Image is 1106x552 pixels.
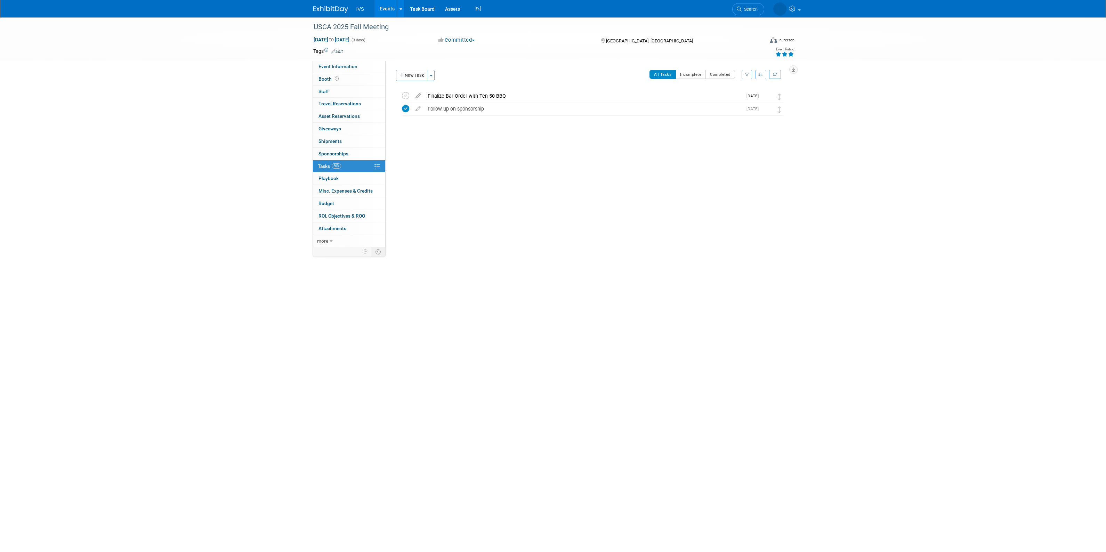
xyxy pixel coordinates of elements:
[770,37,777,43] img: Format-Inperson.png
[351,38,365,42] span: (3 days)
[773,2,786,16] img: Kyle Shelstad
[331,49,343,54] a: Edit
[318,163,341,169] span: Tasks
[313,235,385,247] a: more
[332,163,341,169] span: 50%
[732,3,764,15] a: Search
[412,106,424,112] a: edit
[313,73,385,85] a: Booth
[371,247,385,256] td: Toggle Event Tabs
[318,126,341,131] span: Giveaways
[318,226,346,231] span: Attachments
[424,103,742,115] div: Follow up on sponsorship
[649,70,676,79] button: All Tasks
[318,76,340,82] span: Booth
[313,135,385,147] a: Shipments
[313,86,385,98] a: Staff
[436,36,477,44] button: Committed
[313,6,348,13] img: ExhibitDay
[313,148,385,160] a: Sponsorships
[606,38,693,43] span: [GEOGRAPHIC_DATA], [GEOGRAPHIC_DATA]
[359,247,371,256] td: Personalize Event Tab Strip
[356,6,364,12] span: IVS
[412,93,424,99] a: edit
[723,36,795,47] div: Event Format
[313,36,350,43] span: [DATE] [DATE]
[318,64,357,69] span: Event Information
[775,48,794,51] div: Event Rating
[318,201,334,206] span: Budget
[317,238,328,244] span: more
[313,197,385,210] a: Budget
[318,151,348,156] span: Sponsorships
[778,94,781,100] i: Move task
[676,70,706,79] button: Incomplete
[705,70,735,79] button: Completed
[313,123,385,135] a: Giveaways
[778,106,781,113] i: Move task
[313,48,343,55] td: Tags
[313,160,385,172] a: Tasks50%
[313,222,385,235] a: Attachments
[746,94,762,98] span: [DATE]
[333,76,340,81] span: Booth not reserved yet
[318,113,360,119] span: Asset Reservations
[742,7,758,12] span: Search
[318,213,365,219] span: ROI, Objectives & ROO
[762,92,771,101] img: Carrie Rhoads
[313,210,385,222] a: ROI, Objectives & ROO
[318,176,339,181] span: Playbook
[396,70,428,81] button: New Task
[313,185,385,197] a: Misc. Expenses & Credits
[762,105,771,114] img: Carrie Rhoads
[778,38,794,43] div: In-Person
[313,172,385,185] a: Playbook
[313,110,385,122] a: Asset Reservations
[318,188,373,194] span: Misc. Expenses & Credits
[313,60,385,73] a: Event Information
[328,37,335,42] span: to
[746,106,762,111] span: [DATE]
[318,138,342,144] span: Shipments
[424,90,742,102] div: Finalize Bar Order with Ten 50 BBQ
[318,101,361,106] span: Travel Reservations
[318,89,329,94] span: Staff
[769,70,781,79] a: Refresh
[313,98,385,110] a: Travel Reservations
[311,21,754,33] div: USCA 2025 Fall Meeting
